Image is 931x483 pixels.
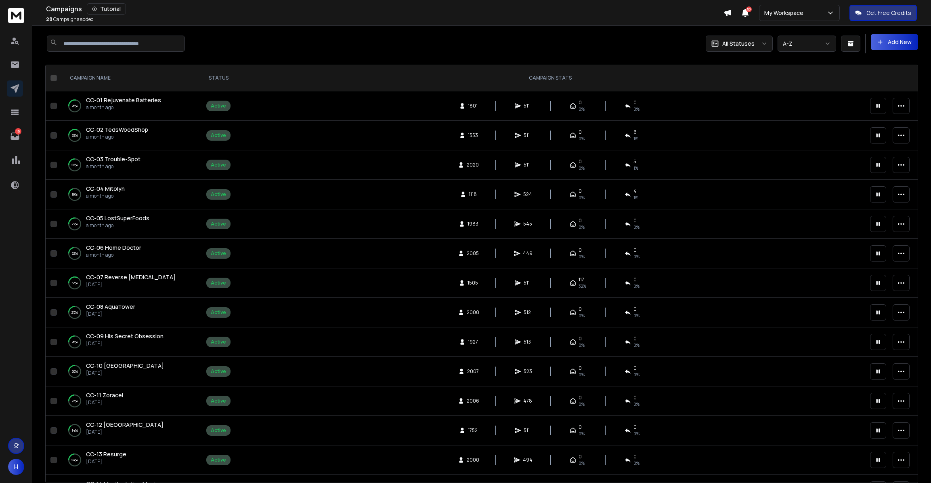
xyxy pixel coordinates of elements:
[633,424,637,430] span: 0
[86,399,123,406] p: [DATE]
[579,365,582,371] span: 0
[633,106,640,112] span: 0 %
[468,132,478,139] span: 1553
[86,429,164,435] p: [DATE]
[764,9,807,17] p: My Workspace
[633,99,637,106] span: 0
[579,424,582,430] span: 0
[211,250,226,257] div: Active
[579,371,585,378] span: 0%
[211,103,226,109] div: Active
[60,150,201,180] td: 25%CC-03 Trouble-Spota month ago
[579,306,582,312] span: 0
[633,335,637,342] span: 0
[60,268,201,298] td: 33%CC-07 Reverse [MEDICAL_DATA][DATE]
[524,280,532,286] span: 511
[778,36,836,52] button: A-Z
[467,398,479,404] span: 2006
[86,311,135,317] p: [DATE]
[579,276,584,283] span: 117
[60,239,201,268] td: 22%CC-06 Home Doctora month ago
[46,16,94,23] p: Campaigns added
[524,427,532,434] span: 511
[633,365,637,371] span: 0
[86,458,126,465] p: [DATE]
[60,91,201,121] td: 28%CC-01 Rejuvenate Batteriesa month ago
[468,427,478,434] span: 1752
[72,397,78,405] p: 23 %
[633,283,640,289] span: 0 %
[579,158,582,165] span: 0
[72,367,78,375] p: 26 %
[86,193,125,199] p: a month ago
[467,309,479,316] span: 2000
[866,9,911,17] p: Get Free Credits
[60,357,201,386] td: 26%CC-10 [GEOGRAPHIC_DATA][DATE]
[72,279,78,287] p: 33 %
[86,155,140,163] a: CC-03 Trouble-Spot
[86,332,164,340] a: CC-09 His Secret Obsession
[86,244,141,251] span: CC-06 Home Doctor
[524,339,532,345] span: 513
[46,16,52,23] span: 28
[633,253,640,260] span: 0 %
[633,224,640,230] span: 0 %
[633,430,640,437] span: 0 %
[579,460,585,466] span: 0%
[633,188,637,194] span: 4
[579,247,582,253] span: 0
[633,306,637,312] span: 0
[86,126,148,133] span: CC-02 TedsWoodShop
[633,135,638,142] span: 1 %
[86,421,164,429] a: CC-12 [GEOGRAPHIC_DATA]
[86,214,149,222] span: CC-05 LostSuperFoods
[211,280,226,286] div: Active
[15,128,21,135] p: 15
[633,342,640,348] span: 0 %
[86,303,135,311] a: CC-08 AquaTower
[468,103,478,109] span: 1801
[524,103,532,109] span: 511
[235,65,865,91] th: CAMPAIGN STATS
[871,34,918,50] button: Add New
[633,165,638,171] span: 1 %
[86,244,141,252] a: CC-06 Home Doctor
[211,398,226,404] div: Active
[467,457,479,463] span: 2000
[201,65,235,91] th: STATUS
[523,221,532,227] span: 545
[746,6,752,12] span: 50
[579,129,582,135] span: 0
[60,65,201,91] th: CAMPAIGN NAME
[633,276,637,283] span: 0
[579,342,585,348] span: 0%
[46,3,723,15] div: Campaigns
[72,102,78,110] p: 28 %
[211,427,226,434] div: Active
[524,132,532,139] span: 511
[579,394,582,401] span: 0
[7,128,23,144] a: 15
[468,280,478,286] span: 1505
[8,459,24,475] button: H
[86,134,148,140] p: a month ago
[722,40,755,48] p: All Statuses
[579,188,582,194] span: 0
[523,457,533,463] span: 494
[633,371,640,378] span: 0 %
[60,298,201,327] td: 25%CC-08 AquaTower[DATE]
[86,222,149,229] p: a month ago
[579,401,585,407] span: 0%
[86,391,123,399] a: CC-11 Zoracel
[579,224,585,230] span: 0%
[579,135,585,142] span: 0%
[60,327,201,357] td: 26%CC-09 His Secret Obsession[DATE]
[86,163,140,170] p: a month ago
[633,129,637,135] span: 6
[211,339,226,345] div: Active
[902,455,921,475] iframe: Intercom live chat
[523,250,533,257] span: 449
[86,450,126,458] a: CC-13 Resurge
[633,394,637,401] span: 0
[72,426,78,434] p: 14 %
